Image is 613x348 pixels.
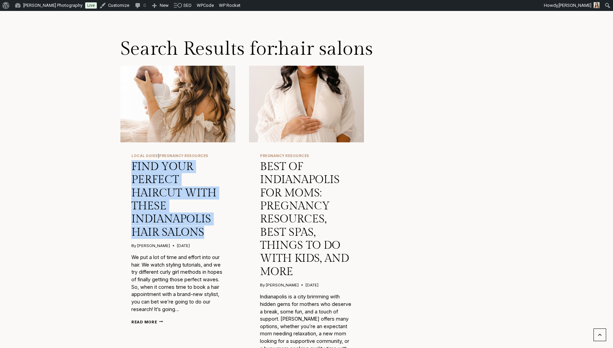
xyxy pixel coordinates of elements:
[594,328,606,341] a: Scroll to top
[260,282,265,288] span: By
[559,3,591,8] span: [PERSON_NAME]
[131,243,136,249] span: By
[131,320,163,324] a: Read More
[85,2,97,9] a: Live
[131,154,208,158] span: |
[120,66,235,142] a: Find Your Perfect Haircut With These Indianapolis Hair Salons
[131,154,158,158] a: Local Guide
[266,283,299,287] a: [PERSON_NAME]
[305,282,318,288] time: [DATE]
[120,66,235,142] img: new mom with long curly brown hair holding newborn baby by a window
[120,38,493,61] h1: Search Results for:
[260,160,349,278] a: Best of Indianapolis for Moms: Pregnancy Resources, Best Spas, Things to Do With Kids, and more
[131,160,217,239] a: Find Your Perfect Haircut With These Indianapolis Hair Salons
[260,154,309,158] a: Pregnancy Resources
[278,38,373,60] span: hair salons
[249,66,364,142] a: Best of Indianapolis for Moms: Pregnancy Resources, Best Spas, Things to Do With Kids, and more
[137,243,170,248] a: [PERSON_NAME]
[131,254,224,313] p: We put a lot of time and effort into our hair. We watch styling tutorials, and we try different c...
[177,243,190,249] time: [DATE]
[159,154,208,158] a: Pregnancy Resources
[249,66,364,142] img: mom to be maternity portrait in white dress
